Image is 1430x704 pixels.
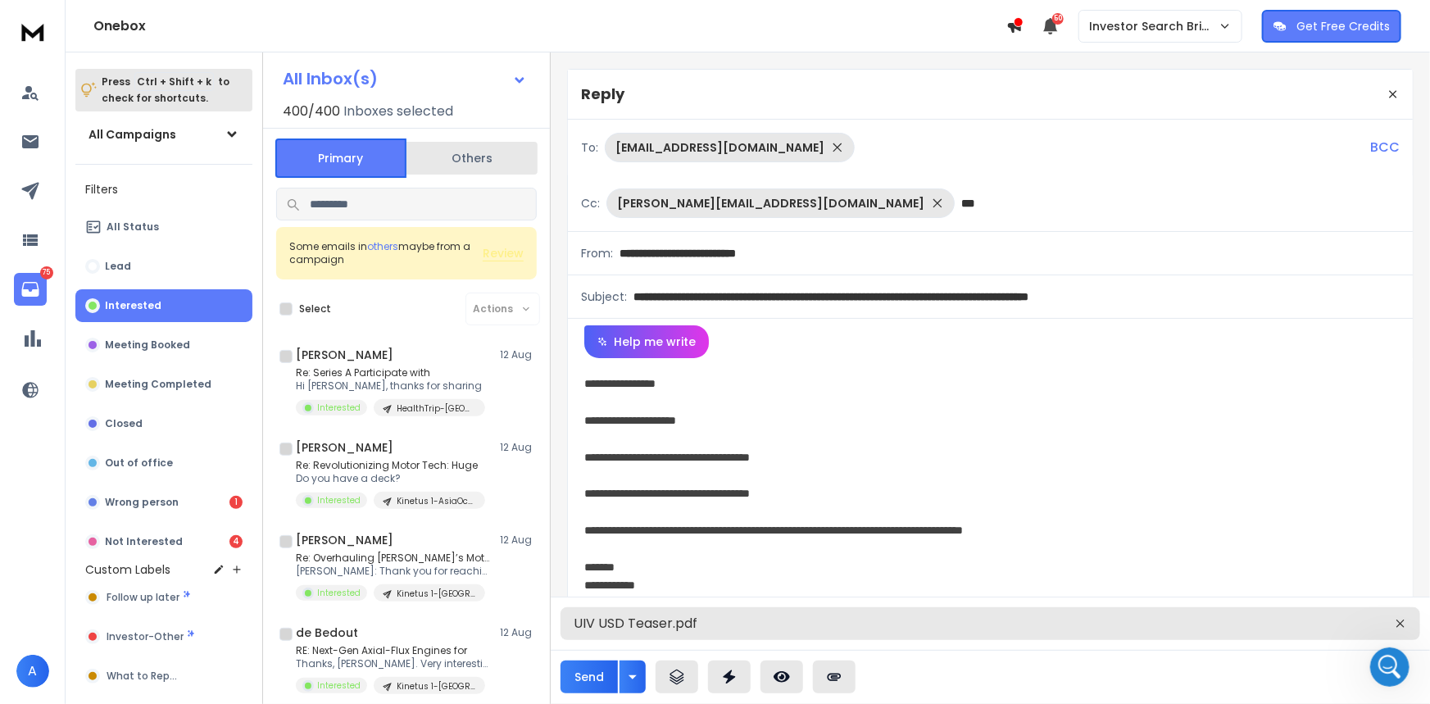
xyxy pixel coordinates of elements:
[13,207,315,320] div: Lakshita says…
[397,495,475,507] p: Kinetus 1-AsiaOceania
[270,62,540,95] button: All Inbox(s)
[483,245,524,261] button: Review
[75,211,252,243] button: All Status
[296,459,485,472] p: Re: Revolutionizing Motor Tech: Huge
[397,680,475,693] p: Kinetus 1-[GEOGRAPHIC_DATA]
[26,473,256,489] div: Let us know if you need anything else!
[581,139,598,156] p: To:
[75,368,252,401] button: Meeting Completed
[105,378,211,391] p: Meeting Completed
[75,486,252,519] button: Wrong person1
[406,140,538,176] button: Others
[617,195,924,211] p: [PERSON_NAME][EMAIL_ADDRESS][DOMAIN_NAME]
[52,537,65,550] button: Gif picker
[581,195,600,211] p: Cc:
[14,273,47,306] a: 75
[11,7,42,38] button: go back
[25,537,39,550] button: Emoji picker
[93,16,1006,36] h1: Onebox
[13,320,315,358] div: Anirudh says…
[13,207,269,307] div: Hey [PERSON_NAME], can you please share more on this error you faced? What action did you perform...
[343,102,453,121] h3: Inboxes selected
[275,139,406,178] button: Primary
[281,530,307,556] button: Send a message…
[75,118,252,151] button: All Campaigns
[286,7,317,38] button: Home
[75,525,252,558] button: Not Interested4
[500,534,537,547] p: 12 Aug
[14,502,314,530] textarea: Message…
[134,72,214,91] span: Ctrl + Shift + k
[75,250,252,283] button: Lead
[102,74,229,107] p: Press to check for shortcuts.
[105,338,190,352] p: Meeting Booked
[105,496,179,509] p: Wrong person
[75,581,252,614] button: Follow up later
[299,302,331,316] label: Select
[47,9,73,35] img: Profile image for Lakshita
[1296,18,1390,34] p: Get Free Credits
[85,561,170,578] h3: Custom Labels
[367,239,398,253] span: others
[500,441,537,454] p: 12 Aug
[13,407,315,528] div: Lakshita says…
[93,368,302,384] div: it went through on the third attempt
[132,320,315,357] div: I was trying to send a reply
[581,288,627,305] p: Subject:
[79,358,315,394] div: it went through on the third attempt
[296,472,485,485] p: Do you have a deck?
[500,348,537,361] p: 12 Aug
[75,329,252,361] button: Meeting Booked
[1370,138,1400,157] p: BCC
[16,655,49,688] button: A
[584,325,709,358] button: Help me write
[105,456,173,470] p: Out of office
[227,169,302,185] div: got this error
[581,83,624,106] p: Reply
[105,260,131,273] p: Lead
[317,402,361,414] p: Interested
[145,330,302,347] div: I was trying to send a reply
[296,439,393,456] h1: [PERSON_NAME]
[317,587,361,599] p: Interested
[13,407,269,498] div: Hey [PERSON_NAME], it may have been a temporary error, glad to hear that the reply went through n...
[1052,13,1064,25] span: 50
[79,8,186,20] h1: [PERSON_NAME]
[317,494,361,506] p: Interested
[283,70,378,87] h1: All Inbox(s)
[78,537,91,550] button: Upload attachment
[615,139,824,156] p: [EMAIL_ADDRESS][DOMAIN_NAME]
[26,217,256,297] div: Hey [PERSON_NAME], can you please share more on this error you faced? What action did you perform...
[1262,10,1401,43] button: Get Free Credits
[289,240,483,266] div: Some emails in maybe from a campaign
[75,447,252,479] button: Out of office
[107,670,177,683] span: What to Reply
[13,159,315,208] div: Anirudh says…
[296,625,358,641] h1: de Bedout
[397,588,475,600] p: Kinetus 1-[GEOGRAPHIC_DATA]
[397,402,475,415] p: HealthTrip-[GEOGRAPHIC_DATA]
[107,220,159,234] p: All Status
[1370,647,1410,687] iframe: Intercom live chat
[75,178,252,201] h3: Filters
[296,644,493,657] p: RE: Next-Gen Axial-Flux Engines for
[40,266,53,279] p: 75
[105,417,143,430] p: Closed
[229,496,243,509] div: 1
[296,366,485,379] p: Re: Series A Participate with
[296,347,393,363] h1: [PERSON_NAME]
[229,535,243,548] div: 4
[574,614,1199,634] h3: UIV USD Teaser.pdf
[500,626,537,639] p: 12 Aug
[581,245,613,261] p: From:
[105,535,183,548] p: Not Interested
[214,159,315,195] div: got this error
[16,16,49,47] img: logo
[75,407,252,440] button: Closed
[75,660,252,693] button: What to Reply
[296,565,493,578] p: [PERSON_NAME]: Thank you for reaching
[105,299,161,312] p: Interested
[26,416,256,465] div: Hey [PERSON_NAME], it may have been a temporary error, glad to hear that the reply went through now.
[296,552,493,565] p: Re: Overhauling [PERSON_NAME]’s Motor Tech:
